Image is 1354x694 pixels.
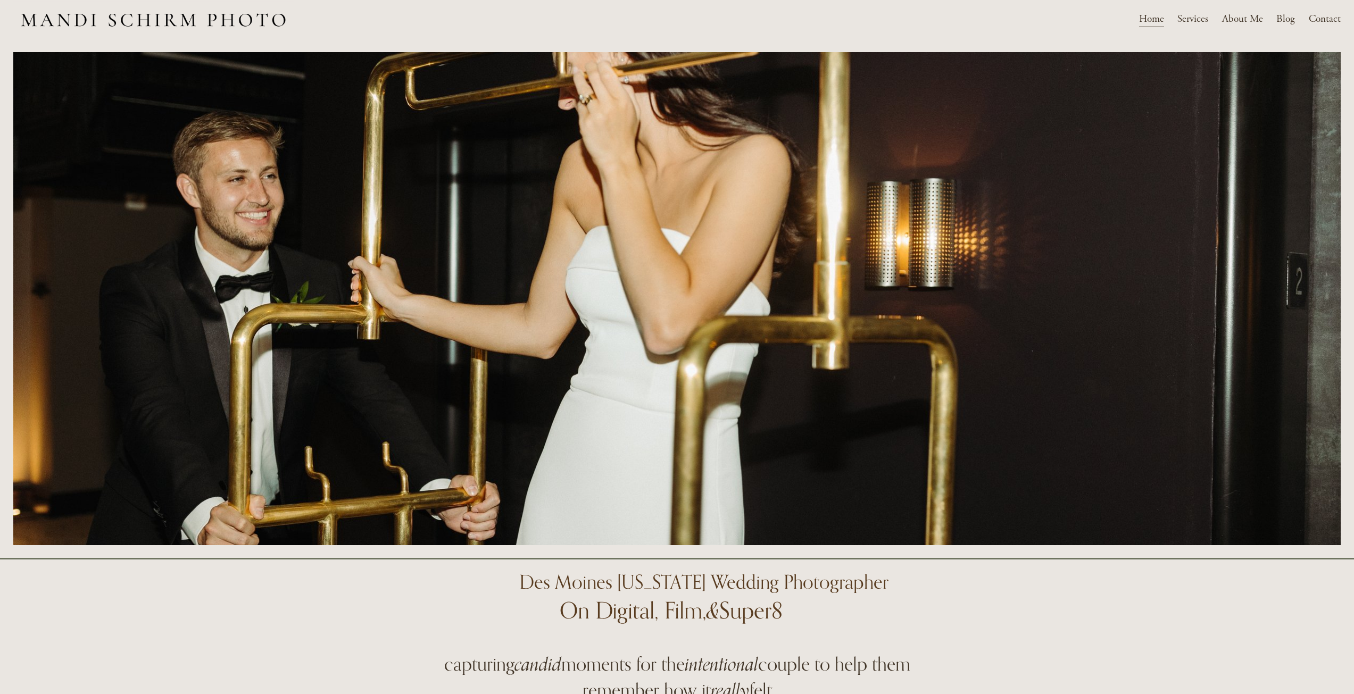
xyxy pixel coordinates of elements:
[560,599,783,623] h1: On Digital, Film, Super8
[685,649,758,680] em: intentional
[1222,10,1263,29] a: About Me
[519,572,888,591] h1: Des Moines [US_STATE] Wedding Photographer
[1276,10,1295,29] a: Blog
[1309,10,1341,29] a: Contact
[13,52,1340,546] img: website-503.jpg
[514,649,561,680] em: candid
[13,2,293,37] img: Des Moines Wedding Photographer - Mandi Schirm Photo
[1139,10,1164,29] a: Home
[1177,11,1208,28] span: Services
[1177,10,1208,29] a: folder dropdown
[707,592,719,630] em: &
